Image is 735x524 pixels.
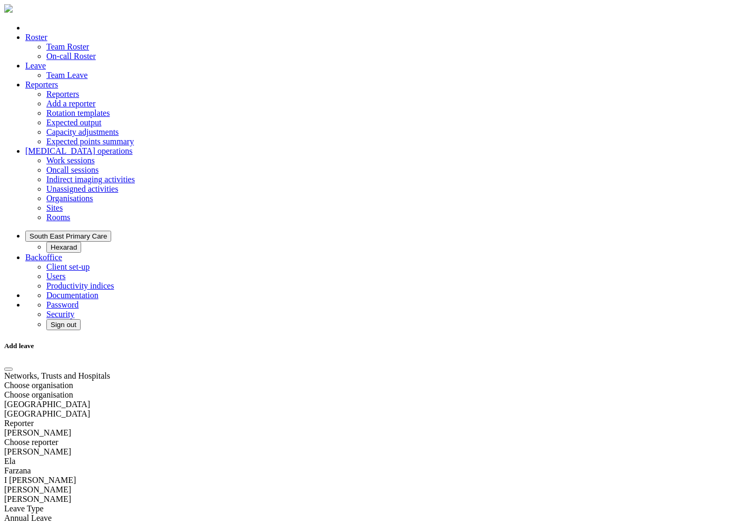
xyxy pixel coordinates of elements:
div: Choose reporter [4,438,723,447]
a: Password [46,300,79,309]
div: Farzana [4,466,723,476]
a: Unassigned activities [46,184,118,193]
a: Oncall sessions [46,165,99,174]
h5: Add leave [4,342,723,350]
a: Expected output [46,118,101,127]
div: [PERSON_NAME] [4,485,723,495]
div: [GEOGRAPHIC_DATA] [4,409,723,419]
button: Sign out [46,319,81,330]
div: [PERSON_NAME] [4,495,723,504]
a: Capacity adjustments [46,127,119,136]
a: Rooms [46,213,70,222]
label: Reporter [4,419,34,428]
a: Rotation templates [46,108,110,117]
a: Roster [25,33,47,42]
button: Close [4,368,13,371]
label: Networks, Trusts and Hospitals [4,371,110,380]
label: Leave Type [4,504,44,513]
a: Reporters [25,80,58,89]
a: Indirect imaging activities [46,175,135,184]
div: [GEOGRAPHIC_DATA] [4,400,723,409]
a: Security [46,310,74,319]
img: brand-opti-rad-logos-blue-and-white-d2f68631ba2948856bd03f2d395fb146ddc8fb01b4b6e9315ea85fa773367... [4,4,13,13]
div: I [PERSON_NAME] [4,476,723,485]
a: Team Leave [46,71,87,80]
a: Work sessions [46,156,95,165]
div: [PERSON_NAME] [4,428,723,438]
ul: South East Primary Care [25,242,723,253]
a: Productivity indices [46,281,114,290]
a: Client set-up [46,262,90,271]
button: Hexarad [46,242,81,253]
a: Organisations [46,194,93,203]
div: Annual Leave [4,513,723,523]
a: Sites [46,203,63,212]
a: Leave [25,61,46,70]
a: [MEDICAL_DATA] operations [25,146,133,155]
a: Backoffice [25,253,62,262]
button: South East Primary Care [25,231,111,242]
a: Expected points summary [46,137,134,146]
a: Team Roster [46,42,89,51]
div: Ela [4,457,723,466]
div: Choose organisation [4,381,723,390]
div: Choose organisation [4,390,723,400]
div: [PERSON_NAME] [4,447,723,457]
a: Add a reporter [46,99,95,108]
a: Documentation [46,291,99,300]
a: Reporters [46,90,79,98]
a: Users [46,272,65,281]
a: On-call Roster [46,52,96,61]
